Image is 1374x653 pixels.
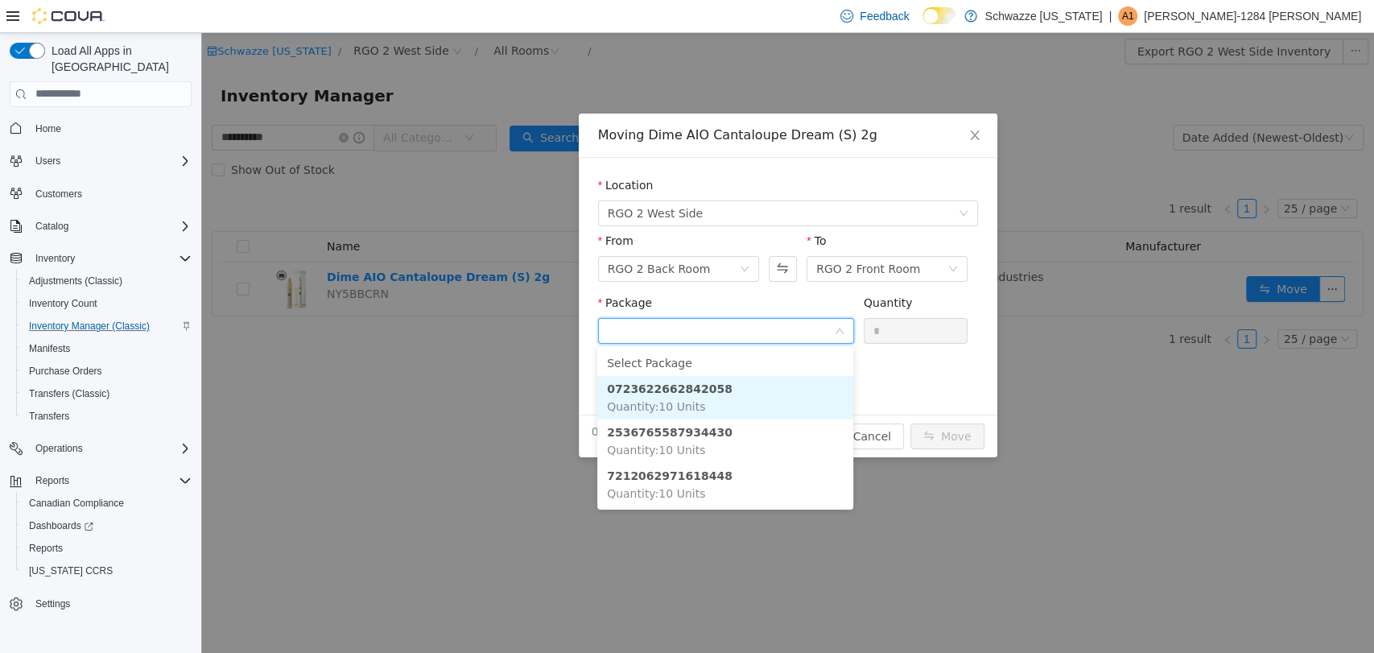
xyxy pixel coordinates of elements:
[29,519,93,532] span: Dashboards
[29,542,63,555] span: Reports
[922,24,923,25] span: Dark Mode
[16,292,198,315] button: Inventory Count
[3,247,198,270] button: Inventory
[23,362,109,381] a: Purchase Orders
[567,223,596,249] button: Swap
[29,275,122,287] span: Adjustments (Classic)
[16,515,198,537] a: Dashboards
[860,8,909,24] span: Feedback
[29,594,76,614] a: Settings
[23,494,130,513] a: Canadian Compliance
[29,184,192,204] span: Customers
[605,201,625,214] label: To
[35,155,60,167] span: Users
[29,151,67,171] button: Users
[29,217,192,236] span: Catalog
[406,393,531,406] strong: 2536765587934430
[16,537,198,560] button: Reports
[23,316,156,336] a: Inventory Manager (Classic)
[29,217,75,236] button: Catalog
[3,215,198,238] button: Catalog
[29,342,70,355] span: Manifests
[29,593,192,614] span: Settings
[406,367,504,380] span: Quantity : 10 Units
[16,270,198,292] button: Adjustments (Classic)
[29,497,124,510] span: Canadian Compliance
[16,382,198,405] button: Transfers (Classic)
[35,220,68,233] span: Catalog
[23,339,76,358] a: Manifests
[397,146,452,159] label: Location
[29,471,76,490] button: Reports
[615,224,719,248] div: RGO 2 Front Room
[3,469,198,492] button: Reports
[709,391,783,416] button: icon: swapMove
[23,407,192,426] span: Transfers
[29,410,69,423] span: Transfers
[396,430,652,473] li: 7212062971618448
[751,81,796,126] button: Close
[29,151,192,171] span: Users
[3,150,198,172] button: Users
[922,7,956,24] input: Dark Mode
[397,201,432,214] label: From
[406,411,504,424] span: Quantity : 10 Units
[406,349,531,362] strong: 0723622662842058
[35,188,82,200] span: Customers
[396,343,652,386] li: 0723622662842058
[757,176,767,187] i: icon: down
[23,539,192,558] span: Reports
[23,494,192,513] span: Canadian Compliance
[32,8,105,24] img: Cova
[985,6,1103,26] p: Schwazze [US_STATE]
[29,118,192,138] span: Home
[406,224,510,248] div: RGO 2 Back Room
[747,231,757,242] i: icon: down
[3,437,198,460] button: Operations
[662,263,712,276] label: Quantity
[29,249,81,268] button: Inventory
[1108,6,1112,26] p: |
[767,96,780,109] i: icon: close
[23,271,129,291] a: Adjustments (Classic)
[23,516,100,535] a: Dashboards
[406,454,504,467] span: Quantity : 10 Units
[35,252,75,265] span: Inventory
[29,564,113,577] span: [US_STATE] CCRS
[29,439,89,458] button: Operations
[29,387,109,400] span: Transfers (Classic)
[35,442,83,455] span: Operations
[16,337,198,360] button: Manifests
[29,184,89,204] a: Customers
[397,93,777,111] div: Moving Dime AIO Cantaloupe Dream (S) 2g
[663,286,766,310] input: Quantity
[29,119,68,138] a: Home
[639,391,703,416] button: Cancel
[35,597,70,610] span: Settings
[23,407,76,426] a: Transfers
[23,294,104,313] a: Inventory Count
[23,561,119,581] a: [US_STATE] CCRS
[16,492,198,515] button: Canadian Compliance
[29,297,97,310] span: Inventory Count
[23,516,192,535] span: Dashboards
[3,182,198,205] button: Customers
[29,471,192,490] span: Reports
[29,320,150,333] span: Inventory Manager (Classic)
[3,592,198,615] button: Settings
[396,386,652,430] li: 2536765587934430
[45,43,192,75] span: Load All Apps in [GEOGRAPHIC_DATA]
[16,560,198,582] button: [US_STATE] CCRS
[406,168,502,192] span: RGO 2 West Side
[1144,6,1361,26] p: [PERSON_NAME]-1284 [PERSON_NAME]
[16,405,198,428] button: Transfers
[406,436,531,449] strong: 7212062971618448
[538,231,548,242] i: icon: down
[23,384,192,403] span: Transfers (Classic)
[29,439,192,458] span: Operations
[23,561,192,581] span: Washington CCRS
[3,117,198,140] button: Home
[23,384,116,403] a: Transfers (Classic)
[16,315,198,337] button: Inventory Manager (Classic)
[23,339,192,358] span: Manifests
